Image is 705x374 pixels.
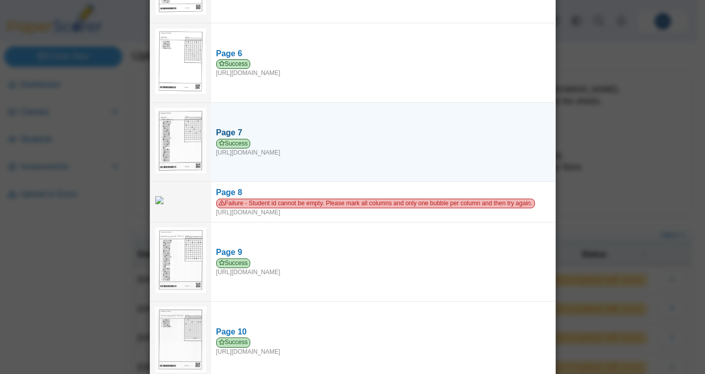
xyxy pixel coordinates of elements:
[216,127,550,138] div: Page 7
[216,199,535,208] span: Failure - Student id cannot be empty. Please mark all columns and only one bubble per column and ...
[155,307,206,372] img: 3151357_SEPTEMBER_15_2025T19_43_30_232000000.jpeg
[216,326,550,338] div: Page 10
[155,28,206,94] img: 3151356_SEPTEMBER_15_2025T19_43_27_943000000.jpeg
[211,182,555,221] a: Page 8 Failure - Student id cannot be empty. Please mark all columns and only one bubble per colu...
[216,199,550,217] div: [URL][DOMAIN_NAME]
[216,187,550,198] div: Page 8
[211,321,555,361] a: Page 10 Success [URL][DOMAIN_NAME]
[211,242,555,281] a: Page 9 Success [URL][DOMAIN_NAME]
[216,338,550,356] div: [URL][DOMAIN_NAME]
[216,338,251,347] span: Success
[216,247,550,258] div: Page 9
[216,258,550,277] div: [URL][DOMAIN_NAME]
[155,196,206,204] img: web_UrUfAyMbceRV7KGWLnV2kwKb30Y65cp1KWfBncSY_SEPTEMBER_15_2025T19_43_31_689000000.jpg
[211,122,555,162] a: Page 7 Success [URL][DOMAIN_NAME]
[216,139,251,148] span: Success
[155,108,206,173] img: 3146091_SEPTEMBER_15_2025T19_43_29_687000000.jpeg
[155,228,206,293] img: 3151357_SEPTEMBER_15_2025T19_43_27_811000000.jpeg
[211,43,555,83] a: Page 6 Success [URL][DOMAIN_NAME]
[216,48,550,59] div: Page 6
[216,139,550,157] div: [URL][DOMAIN_NAME]
[216,258,251,268] span: Success
[216,59,550,78] div: [URL][DOMAIN_NAME]
[216,59,251,69] span: Success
